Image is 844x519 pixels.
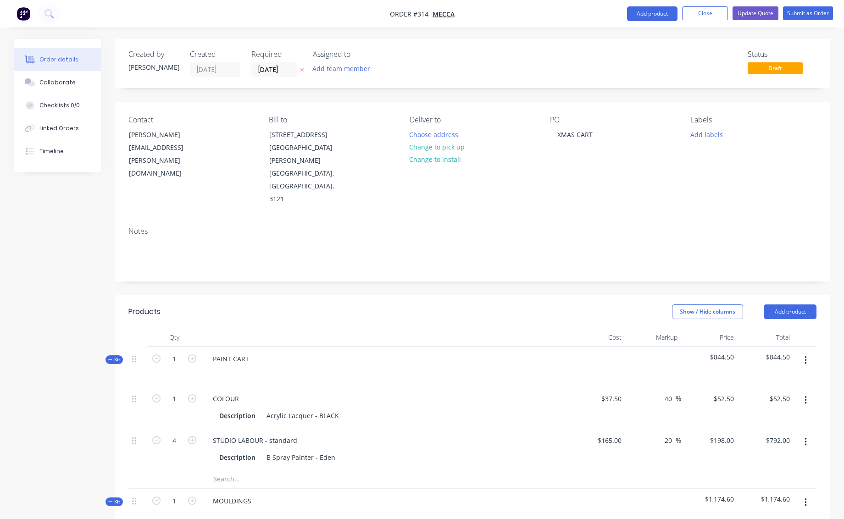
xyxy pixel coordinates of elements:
button: Add team member [308,62,375,75]
span: $844.50 [741,352,790,362]
div: Labels [691,116,816,124]
button: Linked Orders [14,117,101,140]
div: [PERSON_NAME] [129,128,205,141]
div: Status [748,50,816,59]
div: Description [216,409,259,422]
div: XMAS CART [550,128,600,141]
button: Change to install [405,153,466,166]
div: Timeline [39,147,64,155]
button: Add labels [685,128,727,140]
div: Deliver to [410,116,535,124]
a: MECCA [433,10,455,18]
input: Search... [213,470,396,488]
div: Cost [569,328,625,347]
div: [STREET_ADDRESS][GEOGRAPHIC_DATA][PERSON_NAME][GEOGRAPHIC_DATA], [GEOGRAPHIC_DATA], 3121 [261,128,353,206]
button: Add team member [313,62,375,75]
div: Total [738,328,794,347]
button: Choose address [405,128,463,140]
button: Add product [627,6,677,21]
div: Checklists 0/0 [39,101,80,110]
span: Kit [108,356,120,363]
div: Created [190,50,240,59]
div: COLOUR [205,392,246,405]
span: $1,174.60 [741,494,790,504]
img: Factory [17,7,30,21]
span: % [676,393,681,404]
div: B Spray Painter - Eden [263,451,339,464]
div: Markup [625,328,682,347]
div: [GEOGRAPHIC_DATA][PERSON_NAME][GEOGRAPHIC_DATA], [GEOGRAPHIC_DATA], 3121 [269,141,345,205]
div: [PERSON_NAME][EMAIL_ADDRESS][PERSON_NAME][DOMAIN_NAME] [121,128,213,180]
div: Bill to [269,116,394,124]
button: Order details [14,48,101,71]
div: PAINT CART [205,352,256,365]
button: Checklists 0/0 [14,94,101,117]
div: Contact [128,116,254,124]
div: Created by [128,50,179,59]
div: Price [681,328,738,347]
div: MOULDINGS [205,494,259,508]
span: $1,174.60 [685,494,734,504]
span: % [676,435,681,446]
span: $844.50 [685,352,734,362]
div: [PERSON_NAME] [128,62,179,72]
div: Description [216,451,259,464]
div: [EMAIL_ADDRESS][PERSON_NAME][DOMAIN_NAME] [129,141,205,180]
button: Close [682,6,728,20]
button: Show / Hide columns [672,304,743,319]
button: Timeline [14,140,101,163]
button: Collaborate [14,71,101,94]
div: Linked Orders [39,124,79,133]
button: Submit as Order [783,6,833,20]
div: Notes [128,227,816,236]
div: Acrylic Lacquer - BLACK [263,409,343,422]
span: Order #314 - [390,10,433,18]
div: Collaborate [39,78,76,87]
button: Kit [105,355,123,364]
div: Qty [147,328,202,347]
div: Required [251,50,302,59]
span: Draft [748,62,803,74]
div: Products [128,306,161,317]
button: Change to pick up [405,141,470,153]
div: [STREET_ADDRESS] [269,128,345,141]
div: Assigned to [313,50,405,59]
button: Update Quote [733,6,778,20]
div: PO [550,116,676,124]
button: Kit [105,497,123,506]
button: Add product [764,304,816,319]
span: Kit [108,498,120,505]
div: Order details [39,55,78,64]
div: STUDIO LABOUR - standard [205,434,305,447]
